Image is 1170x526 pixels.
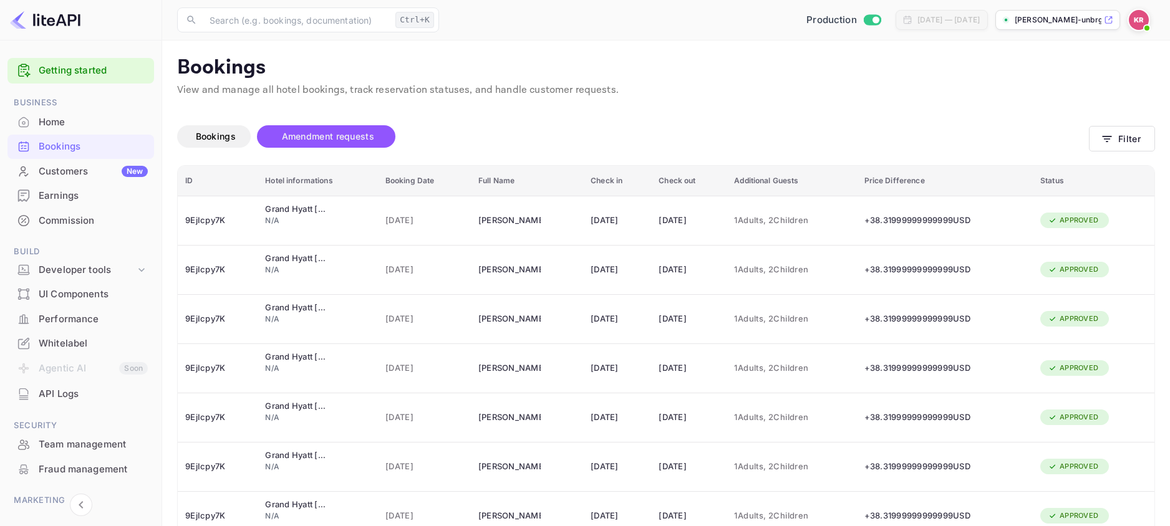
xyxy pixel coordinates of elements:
img: Kobus Roux [1129,10,1149,30]
div: Fraud management [39,462,148,477]
div: Grand Hyatt Athens [265,302,327,314]
div: Grand Hyatt Athens [265,400,327,413]
div: [DATE] [591,506,644,526]
th: Booking Date [378,166,471,196]
div: Grand Hyatt Athens [265,351,327,363]
div: API Logs [39,387,148,401]
div: account-settings tabs [177,125,1089,148]
div: Performance [39,312,148,327]
div: [DATE] [591,408,644,428]
div: [DATE] [659,457,719,477]
div: Whitelabel [39,337,148,351]
div: [DATE] [659,506,719,526]
img: LiteAPI logo [10,10,80,30]
p: View and manage all hotel bookings, track reservation statuses, and handle customer requests. [177,83,1155,98]
span: Amendment requests [282,131,374,141]
div: Bill Holder [478,309,541,329]
div: APPROVED [1040,311,1106,327]
div: APPROVED [1040,459,1106,474]
p: [PERSON_NAME]-unbrg.[PERSON_NAME]... [1015,14,1101,26]
a: Whitelabel [7,332,154,355]
div: Grand Hyatt Athens [265,203,327,216]
div: Earnings [39,189,148,203]
div: 9EjIcpy7K [185,309,250,329]
span: [DATE] [385,509,463,523]
span: N/A [265,313,327,325]
th: Check in [583,166,651,196]
div: [DATE] [659,260,719,280]
span: [DATE] [385,460,463,474]
a: Performance [7,307,154,330]
div: Developer tools [39,263,135,277]
span: [DATE] [385,312,463,326]
div: Bill Holder [478,457,541,477]
div: [DATE] [659,358,719,378]
div: [DATE] [591,358,644,378]
span: Marketing [7,494,154,507]
div: UI Components [7,282,154,307]
div: + 38.31999999999999 USD [864,211,1025,231]
div: + 38.31999999999999 USD [864,358,1025,378]
th: Hotel informations [258,166,377,196]
div: APPROVED [1040,360,1106,376]
span: Build [7,245,154,259]
span: 1 Adults, 2 Children [734,460,849,474]
span: 1 Adults, 2 Children [734,361,849,375]
div: Commission [39,214,148,228]
span: 1 Adults, 2 Children [734,312,849,326]
th: Full Name [471,166,583,196]
div: + 38.31999999999999 USD [864,260,1025,280]
div: New [122,166,148,177]
div: [DATE] [659,408,719,428]
a: Team management [7,433,154,456]
div: + 38.31999999999999 USD [864,506,1025,526]
div: Commission [7,209,154,233]
span: 1 Adults, 2 Children [734,509,849,523]
span: N/A [265,412,327,423]
th: ID [178,166,258,196]
div: [DATE] [659,309,719,329]
div: API Logs [7,382,154,406]
span: [DATE] [385,263,463,277]
div: Bookings [39,140,148,154]
span: N/A [265,510,327,522]
div: Team management [39,438,148,452]
div: Switch to Sandbox mode [801,13,886,27]
div: Bill Holder [478,408,541,428]
div: Bill Holder [478,506,541,526]
span: [DATE] [385,361,463,375]
span: [DATE] [385,214,463,227]
th: Status [1033,166,1154,196]
div: [DATE] [591,260,644,280]
div: APPROVED [1040,213,1106,228]
span: N/A [265,461,327,472]
div: Bill Holder [478,358,541,378]
span: N/A [265,215,327,226]
a: Earnings [7,184,154,207]
span: Security [7,419,154,433]
span: N/A [265,264,327,275]
div: APPROVED [1040,409,1106,425]
input: Search (e.g. bookings, documentation) [202,7,390,32]
div: 9EjIcpy7K [185,506,250,526]
div: Home [7,110,154,135]
span: Business [7,96,154,110]
span: N/A [265,363,327,374]
a: CustomersNew [7,160,154,183]
p: Bookings [177,55,1155,80]
div: Bookings [7,135,154,159]
a: API Logs [7,382,154,405]
div: [DATE] [659,211,719,231]
div: Fraud management [7,457,154,482]
div: [DATE] — [DATE] [917,14,980,26]
div: Developer tools [7,259,154,281]
div: Ctrl+K [395,12,434,28]
div: Bill Holder [478,211,541,231]
span: 1 Adults, 2 Children [734,411,849,424]
div: Earnings [7,184,154,208]
div: Customers [39,165,148,179]
div: + 38.31999999999999 USD [864,408,1025,428]
span: 1 Adults, 2 Children [734,263,849,277]
div: Team management [7,433,154,457]
div: Whitelabel [7,332,154,356]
